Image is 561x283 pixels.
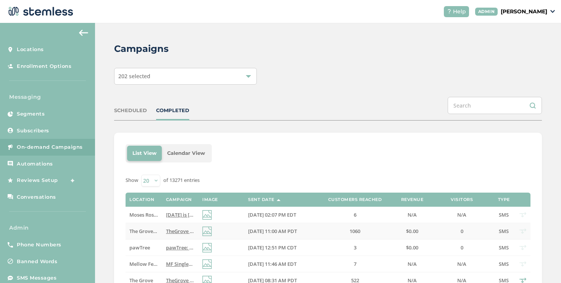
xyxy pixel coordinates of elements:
img: icon-help-white-03924b79.svg [447,9,451,14]
img: icon-arrow-back-accent-c549486e.svg [79,30,88,36]
span: Conversations [17,193,56,201]
label: 09/25/2025 11:46 AM EDT [248,261,313,267]
img: icon-img-d887fa0c.svg [202,259,212,269]
label: Tomorrow is Friday 9/26 and you know what that means? BOGO all deli zips and prepacked deli zips!... [166,212,195,218]
span: Help [453,8,466,16]
span: Segments [17,110,45,118]
label: $0.00 [397,228,427,235]
label: Campaign [166,197,192,202]
label: Revenue [401,197,424,202]
label: Customers Reached [328,197,382,202]
span: $0.00 [406,228,418,235]
label: The Grove (Dutchie) [129,228,158,235]
span: 3 [354,244,356,251]
span: SMS [499,228,509,235]
span: Automations [17,160,53,168]
iframe: Chat Widget [523,246,561,283]
label: 7 [321,261,389,267]
span: [DATE] 12:51 PM CDT [248,244,297,251]
span: N/A [408,260,417,267]
label: 09/25/2025 11:00 AM PDT [248,228,313,235]
span: N/A [408,211,417,218]
label: 1060 [321,228,389,235]
img: glitter-stars-b7820f95.gif [64,173,79,188]
h2: Campaigns [114,42,169,56]
label: Mellow Fellow [129,261,158,267]
div: ADMIN [475,8,498,16]
img: icon-sort-1e1d7615.svg [277,199,280,201]
span: SMS [499,211,509,218]
span: On-demand Campaigns [17,143,83,151]
span: Mellow Fellow [129,260,164,267]
span: 0 [461,244,463,251]
span: 6 [354,211,356,218]
span: Moses Roses [129,211,159,218]
li: List View [127,146,162,161]
span: Reviews Setup [17,177,58,184]
label: Image [202,197,218,202]
span: N/A [457,260,466,267]
label: pawTree: Last call! 50% OFF Freeze-Dried Raw Food ends soon. Follow up with potential new custome... [166,244,195,251]
label: N/A [397,212,427,218]
label: TheGrove La Mesa: You have a new notification waiting for you, {first_name}! Reply END to cancel [166,228,195,235]
label: SMS [496,244,511,251]
span: SMS Messages [17,274,56,282]
label: of 13271 entries [163,177,200,184]
span: 7 [354,260,356,267]
p: [PERSON_NAME] [501,8,547,16]
label: N/A [397,261,427,267]
span: [DATE] 02:07 PM EDT [248,211,296,218]
span: $0.00 [406,244,418,251]
img: icon_down-arrow-small-66adaf34.svg [550,10,555,13]
span: N/A [457,211,466,218]
span: Subscribers [17,127,49,135]
label: 09/25/2025 12:51 PM CDT [248,244,313,251]
img: icon-img-d887fa0c.svg [202,227,212,236]
label: Visitors [451,197,473,202]
span: SMS [499,260,509,267]
label: N/A [435,212,488,218]
label: N/A [435,261,488,267]
li: Calendar View [162,146,210,161]
label: Location [129,197,154,202]
span: MF Singles Week: 20% off the Singles Shop. No code needed, ends [DATE]. Tap link below to order! ... [166,260,441,267]
span: 0 [461,228,463,235]
label: MF Singles Week: 20% off the Singles Shop. No code needed, ends Sept 29. Tap link below to order!... [166,261,195,267]
span: Phone Numbers [17,241,61,249]
label: SMS [496,261,511,267]
span: [DATE] 11:46 AM EDT [248,260,297,267]
span: 1060 [350,228,360,235]
label: Sent Date [248,197,274,202]
span: 202 selected [118,72,150,80]
label: $0.00 [397,244,427,251]
span: TheGrove La Mesa: You have a new notification waiting for you, {first_name}! Reply END to cancel [166,228,396,235]
label: 3 [321,244,389,251]
div: COMPLETED [156,107,189,114]
span: Enrollment Options [17,63,71,70]
label: 09/25/2025 02:07 PM EDT [248,212,313,218]
span: The Grove (Dutchie) [129,228,176,235]
span: Banned Words [17,258,57,265]
img: icon-img-d887fa0c.svg [202,210,212,220]
span: SMS [499,244,509,251]
span: Locations [17,46,44,53]
label: Type [498,197,510,202]
label: Show [126,177,138,184]
label: SMS [496,212,511,218]
label: 0 [435,244,488,251]
input: Search [448,97,542,114]
img: logo-dark-0685b13c.svg [6,4,73,19]
span: pawTree: Last call! 50% OFF Freeze-Dried Raw Food ends soon. Follow up with potential new custome... [166,244,475,251]
span: [DATE] 11:00 AM PDT [248,228,297,235]
span: pawTree [129,244,150,251]
label: SMS [496,228,511,235]
label: 6 [321,212,389,218]
img: icon-img-d887fa0c.svg [202,243,212,252]
label: pawTree [129,244,158,251]
label: Moses Roses [129,212,158,218]
label: 0 [435,228,488,235]
div: SCHEDULED [114,107,147,114]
